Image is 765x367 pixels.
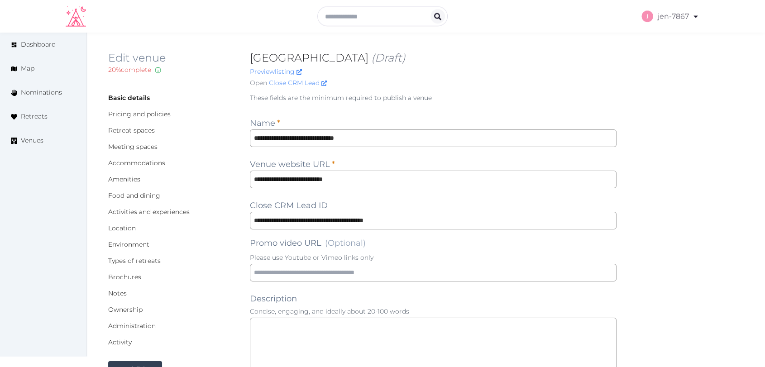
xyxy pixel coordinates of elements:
[108,143,158,151] a: Meeting spaces
[108,110,171,118] a: Pricing and policies
[108,94,150,102] a: Basic details
[250,117,280,129] label: Name
[108,51,235,65] h2: Edit venue
[21,64,34,73] span: Map
[108,322,156,330] a: Administration
[108,273,141,281] a: Brochures
[250,307,617,316] p: Concise, engaging, and ideally about 20-100 words
[21,40,56,49] span: Dashboard
[250,253,617,262] p: Please use Youtube or Vimeo links only
[21,112,48,121] span: Retreats
[108,66,151,74] span: 20 % complete
[250,199,328,212] label: Close CRM Lead ID
[371,51,406,64] span: (Draft)
[641,4,699,29] a: jen-7867
[108,224,136,232] a: Location
[108,305,143,314] a: Ownership
[250,51,617,65] h2: [GEOGRAPHIC_DATA]
[250,67,302,76] a: Previewlisting
[108,175,140,183] a: Amenities
[108,191,160,200] a: Food and dining
[21,88,62,97] span: Nominations
[250,93,617,102] p: These fields are the minimum required to publish a venue
[108,289,127,297] a: Notes
[250,158,335,171] label: Venue website URL
[21,136,43,145] span: Venues
[108,159,165,167] a: Accommodations
[250,237,366,249] label: Promo video URL
[108,257,161,265] a: Types of retreats
[108,126,155,134] a: Retreat spaces
[250,78,267,88] span: Open
[108,208,190,216] a: Activities and experiences
[108,240,149,248] a: Environment
[250,292,297,305] label: Description
[325,238,366,248] span: (Optional)
[269,78,327,88] a: Close CRM Lead
[108,338,132,346] a: Activity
